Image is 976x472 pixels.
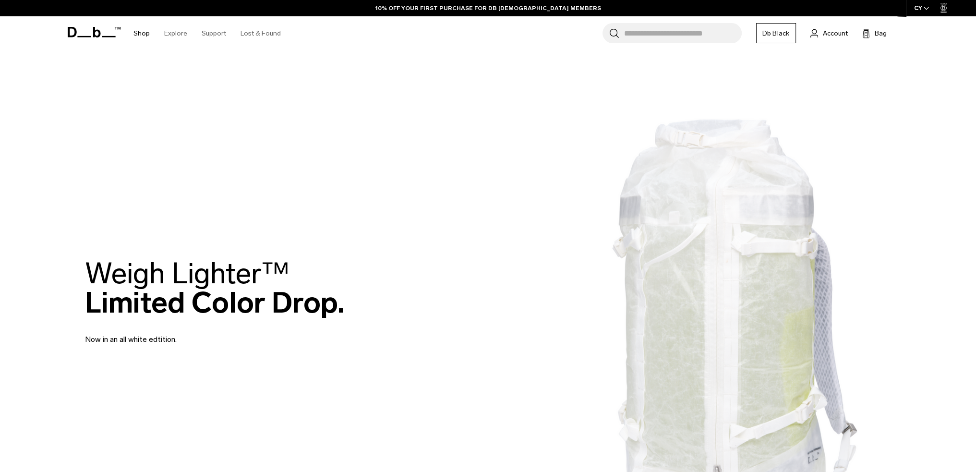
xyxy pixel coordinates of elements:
[85,322,315,345] p: Now in an all white edtition.
[241,16,281,50] a: Lost & Found
[823,28,848,38] span: Account
[85,256,289,291] span: Weigh Lighter™
[862,27,887,39] button: Bag
[85,259,345,317] h2: Limited Color Drop.
[810,27,848,39] a: Account
[756,23,796,43] a: Db Black
[202,16,226,50] a: Support
[875,28,887,38] span: Bag
[133,16,150,50] a: Shop
[126,16,288,50] nav: Main Navigation
[164,16,187,50] a: Explore
[375,4,601,12] a: 10% OFF YOUR FIRST PURCHASE FOR DB [DEMOGRAPHIC_DATA] MEMBERS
